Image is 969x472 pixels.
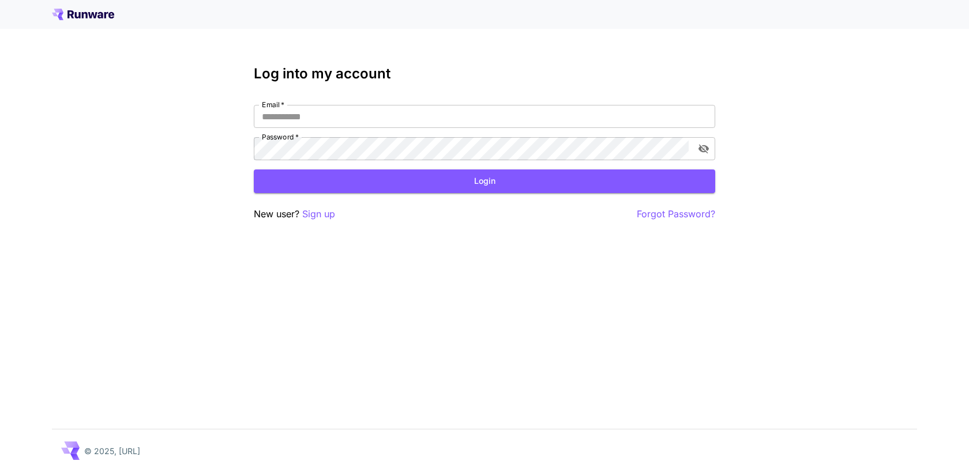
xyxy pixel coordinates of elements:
[637,207,715,221] button: Forgot Password?
[254,207,335,221] p: New user?
[693,138,714,159] button: toggle password visibility
[84,445,140,457] p: © 2025, [URL]
[254,169,715,193] button: Login
[254,66,715,82] h3: Log into my account
[262,132,299,142] label: Password
[302,207,335,221] button: Sign up
[262,100,284,109] label: Email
